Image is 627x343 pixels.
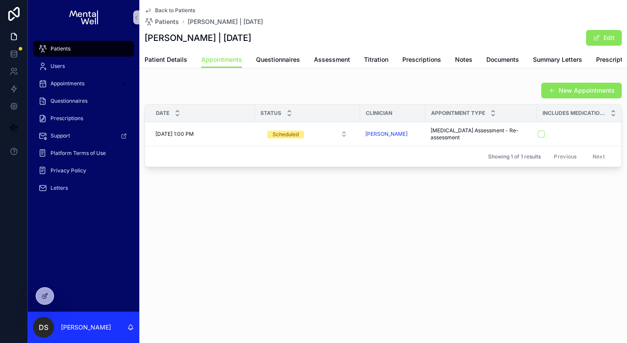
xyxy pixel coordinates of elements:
[51,167,86,174] span: Privacy Policy
[365,131,420,138] a: [PERSON_NAME]
[51,63,65,70] span: Users
[61,323,111,332] p: [PERSON_NAME]
[541,83,622,98] button: New Appointments
[51,132,70,139] span: Support
[488,153,541,160] span: Showing 1 of 1 results
[33,76,134,91] a: Appointments
[364,55,388,64] span: Titration
[28,35,139,207] div: scrollable content
[33,128,134,144] a: Support
[188,17,263,26] a: [PERSON_NAME] | [DATE]
[533,52,582,69] a: Summary Letters
[402,52,441,69] a: Prescriptions
[51,115,83,122] span: Prescriptions
[145,7,195,14] a: Back to Patients
[51,98,88,104] span: Questionnaires
[260,126,355,142] a: Select Button
[314,52,350,69] a: Assessment
[33,41,134,57] a: Patients
[364,52,388,69] a: Titration
[69,10,98,24] img: App logo
[486,55,519,64] span: Documents
[33,145,134,161] a: Platform Terms of Use
[33,180,134,196] a: Letters
[145,17,179,26] a: Patients
[51,185,68,192] span: Letters
[155,131,249,138] a: [DATE] 1:00 PM
[455,55,472,64] span: Notes
[431,127,532,141] a: [MEDICAL_DATA] Assessment - Re-assessment
[33,111,134,126] a: Prescriptions
[586,30,622,46] button: Edit
[155,131,194,138] span: [DATE] 1:00 PM
[51,45,71,52] span: Patients
[145,55,187,64] span: Patient Details
[455,52,472,69] a: Notes
[402,55,441,64] span: Prescriptions
[145,52,187,69] a: Patient Details
[39,322,48,333] span: DS
[260,126,354,142] button: Select Button
[260,110,281,117] span: Status
[33,163,134,178] a: Privacy Policy
[33,58,134,74] a: Users
[155,17,179,26] span: Patients
[533,55,582,64] span: Summary Letters
[145,32,251,44] h1: [PERSON_NAME] | [DATE]
[486,52,519,69] a: Documents
[155,7,195,14] span: Back to Patients
[366,110,392,117] span: Clinician
[51,150,106,157] span: Platform Terms of Use
[201,52,242,68] a: Appointments
[256,52,300,69] a: Questionnaires
[201,55,242,64] span: Appointments
[256,55,300,64] span: Questionnaires
[431,110,485,117] span: Appointment Type
[273,131,299,138] div: Scheduled
[156,110,169,117] span: Date
[543,110,605,117] span: Includes Medication Initial Titration?
[33,93,134,109] a: Questionnaires
[365,131,408,138] a: [PERSON_NAME]
[314,55,350,64] span: Assessment
[51,80,84,87] span: Appointments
